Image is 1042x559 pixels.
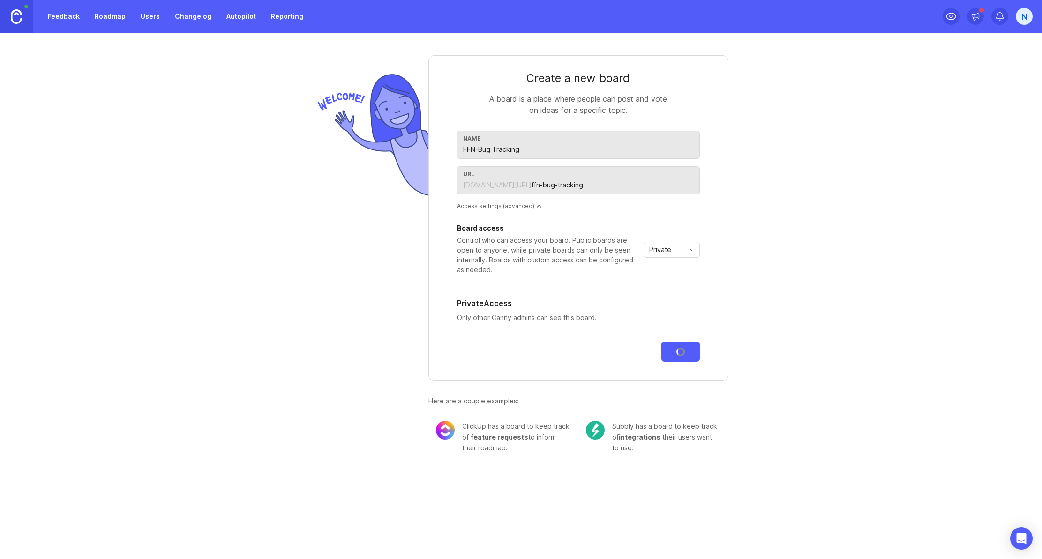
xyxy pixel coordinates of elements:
[619,433,660,441] span: integrations
[471,433,528,441] span: feature requests
[457,202,700,210] div: Access settings (advanced)
[485,93,672,116] div: A board is a place where people can post and vote on ideas for a specific topic.
[463,180,532,190] div: [DOMAIN_NAME][URL]
[457,235,640,275] div: Control who can access your board. Public boards are open to anyone, while private boards can onl...
[463,171,694,178] div: url
[265,8,309,25] a: Reporting
[89,8,131,25] a: Roadmap
[428,396,728,406] div: Here are a couple examples:
[463,135,694,142] div: Name
[314,70,428,200] img: welcome-img-178bf9fb836d0a1529256ffe415d7085.png
[1016,8,1033,25] button: N
[644,242,700,258] div: toggle menu
[436,421,455,440] img: 8cacae02fdad0b0645cb845173069bf5.png
[221,8,262,25] a: Autopilot
[586,421,605,440] img: c104e91677ce72f6b937eb7b5afb1e94.png
[457,225,640,231] div: Board access
[462,421,571,453] div: ClickUp has a board to keep track of to inform their roadmap.
[463,144,694,155] input: Feature Requests
[457,298,512,309] h5: Private Access
[457,71,700,86] div: Create a new board
[42,8,85,25] a: Feedback
[1010,527,1033,550] div: Open Intercom Messenger
[612,421,721,453] div: Subbly has a board to keep track of their users want to use.
[169,8,217,25] a: Changelog
[11,9,22,24] img: Canny Home
[532,180,694,190] input: feature-requests
[649,245,671,255] span: Private
[457,313,700,323] p: Only other Canny admins can see this board.
[135,8,165,25] a: Users
[684,246,699,253] svg: toggle icon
